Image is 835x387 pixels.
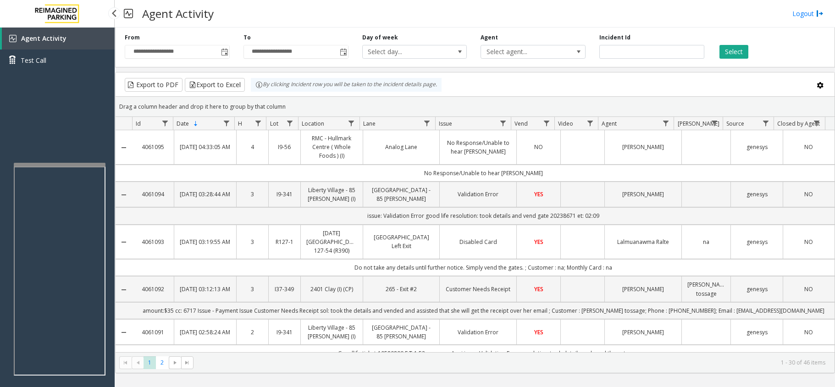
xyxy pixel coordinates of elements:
[238,120,242,127] span: H
[252,117,264,129] a: H Filter Menu
[522,238,555,246] a: YES
[726,120,744,127] span: Source
[445,238,511,246] a: Disabled Card
[138,143,168,151] a: 4061095
[736,285,777,293] a: genesys
[125,33,140,42] label: From
[138,238,168,246] a: 4061093
[445,190,511,199] a: Validation Error
[2,28,115,50] a: Agent Activity
[9,35,17,42] img: 'icon'
[736,190,777,199] a: genesys
[220,117,232,129] a: Date Filter Menu
[534,143,543,151] span: NO
[522,190,555,199] a: YES
[610,328,676,337] a: [PERSON_NAME]
[180,143,231,151] a: [DATE] 04:33:05 AM
[116,286,132,293] a: Collapse Details
[687,280,725,298] a: [PERSON_NAME] tossage
[659,117,672,129] a: Agent Filter Menu
[219,45,229,58] span: Toggle popup
[199,359,825,366] kendo-pager-info: 1 - 30 of 46 items
[522,285,555,293] a: YES
[132,345,835,362] td: Goodlife ticket-10580809 E.T-1:52am name-Anuj issue-Validation Error resolution-took details and ...
[719,45,748,59] button: Select
[811,117,823,129] a: Closed by Agent Filter Menu
[243,33,251,42] label: To
[789,285,829,293] a: NO
[116,238,132,246] a: Collapse Details
[116,144,132,151] a: Collapse Details
[759,117,772,129] a: Source Filter Menu
[242,238,263,246] a: 3
[138,2,218,25] h3: Agent Activity
[363,120,376,127] span: Lane
[242,190,263,199] a: 3
[116,191,132,199] a: Collapse Details
[804,190,813,198] span: NO
[534,190,543,198] span: YES
[274,285,295,293] a: I37-349
[804,328,813,336] span: NO
[242,143,263,151] a: 4
[789,238,829,246] a: NO
[132,302,835,319] td: amount:$35 cc: 6717 Issue - Payment Issue Customer Needs Receipt sol: took the details and vended...
[610,190,676,199] a: [PERSON_NAME]
[183,359,191,366] span: Go to the last page
[138,190,168,199] a: 4061094
[255,81,263,88] img: infoIcon.svg
[185,78,245,92] button: Export to Excel
[180,328,231,337] a: [DATE] 02:58:24 AM
[610,285,676,293] a: [PERSON_NAME]
[534,238,543,246] span: YES
[369,143,434,151] a: Analog Lane
[792,9,824,18] a: Logout
[522,328,555,337] a: YES
[192,120,199,127] span: Sortable
[687,238,725,246] a: na
[789,143,829,151] a: NO
[21,34,66,43] span: Agent Activity
[169,356,181,369] span: Go to the next page
[445,285,511,293] a: Customer Needs Receipt
[439,120,452,127] span: Issue
[177,120,189,127] span: Date
[362,33,398,42] label: Day of week
[125,78,182,92] button: Export to PDF
[534,285,543,293] span: YES
[270,120,278,127] span: Lot
[306,186,357,203] a: Liberty Village - 85 [PERSON_NAME] (I)
[602,120,617,127] span: Agent
[534,328,543,336] span: YES
[181,356,194,369] span: Go to the last page
[180,190,231,199] a: [DATE] 03:28:44 AM
[242,328,263,337] a: 2
[138,285,168,293] a: 4061092
[338,45,348,58] span: Toggle popup
[274,190,295,199] a: I9-341
[306,134,357,160] a: RMC - Hullmark Centre ( Whole Foods ) (I)
[369,233,434,250] a: [GEOGRAPHIC_DATA] Left Exit
[789,328,829,337] a: NO
[302,120,324,127] span: Location
[138,328,168,337] a: 4061091
[804,285,813,293] span: NO
[274,328,295,337] a: I9-341
[777,120,820,127] span: Closed by Agent
[171,359,179,366] span: Go to the next page
[599,33,630,42] label: Incident Id
[804,238,813,246] span: NO
[481,33,498,42] label: Agent
[736,238,777,246] a: genesys
[345,117,358,129] a: Location Filter Menu
[283,117,296,129] a: Lot Filter Menu
[242,285,263,293] a: 3
[180,285,231,293] a: [DATE] 03:12:13 AM
[369,323,434,341] a: [GEOGRAPHIC_DATA] - 85 [PERSON_NAME]
[363,45,446,58] span: Select day...
[251,78,442,92] div: By clicking Incident row you will be taken to the incident details page.
[274,143,295,151] a: I9-56
[159,117,171,129] a: Id Filter Menu
[306,285,357,293] a: 2401 Clay (I) (CP)
[514,120,528,127] span: Vend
